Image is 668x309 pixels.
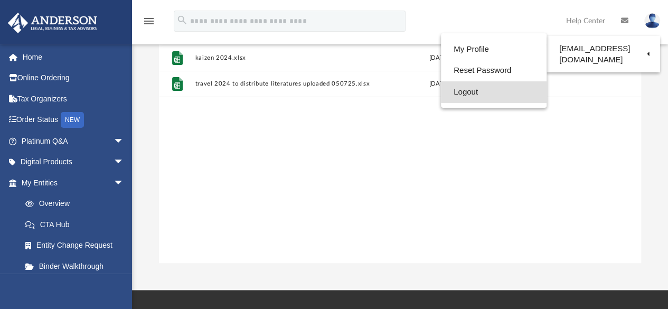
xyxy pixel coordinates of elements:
button: kaizen 2024.xlsx [195,54,374,61]
i: search [176,14,188,26]
a: My Entitiesarrow_drop_down [7,172,140,193]
a: Reset Password [441,60,547,81]
span: arrow_drop_down [114,152,135,173]
a: Home [7,46,140,68]
div: grid [159,44,641,264]
a: menu [143,20,155,27]
button: travel 2024 to distribute literatures uploaded 050725.xlsx [195,81,374,88]
a: Digital Productsarrow_drop_down [7,152,140,173]
span: arrow_drop_down [114,172,135,194]
a: CTA Hub [15,214,140,235]
i: menu [143,15,155,27]
a: My Profile [441,39,547,60]
div: [DATE] by [PERSON_NAME] [379,79,558,89]
a: Tax Organizers [7,88,140,109]
span: arrow_drop_down [114,130,135,152]
a: Online Ordering [7,68,140,89]
div: [DATE] by [PERSON_NAME] [379,53,558,63]
img: Anderson Advisors Platinum Portal [5,13,100,33]
a: Logout [441,81,547,103]
a: Platinum Q&Aarrow_drop_down [7,130,140,152]
a: Entity Change Request [15,235,140,256]
div: NEW [61,112,84,128]
a: Binder Walkthrough [15,256,140,277]
a: Order StatusNEW [7,109,140,131]
a: [EMAIL_ADDRESS][DOMAIN_NAME] [547,39,660,70]
img: User Pic [644,13,660,29]
a: Overview [15,193,140,214]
